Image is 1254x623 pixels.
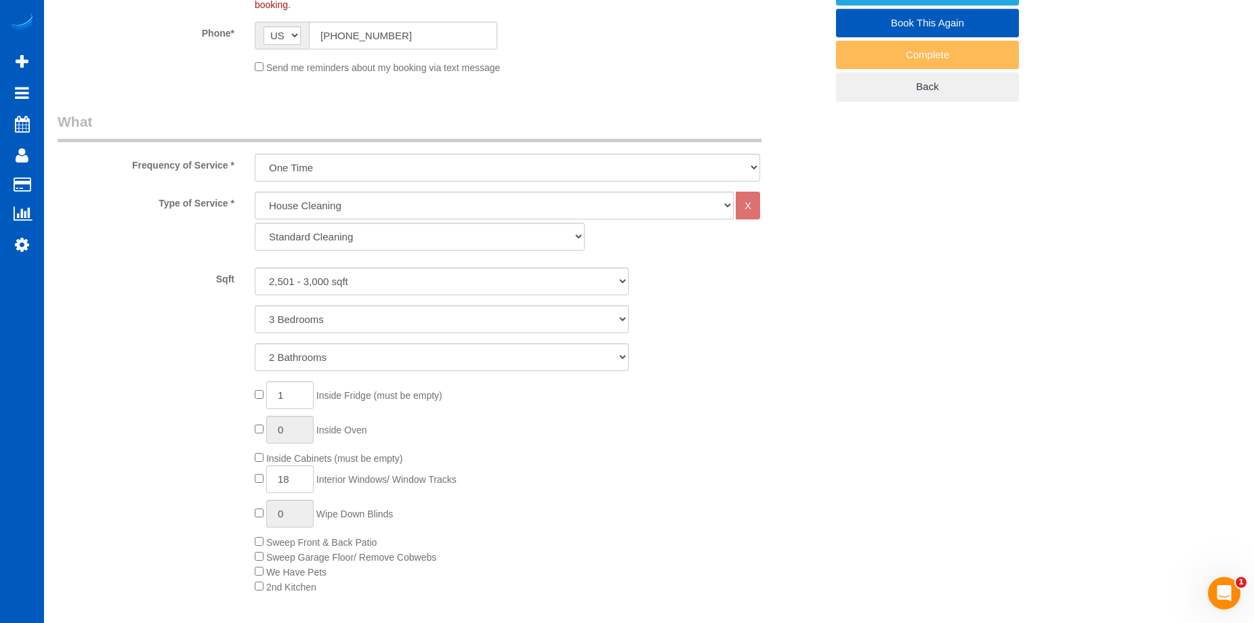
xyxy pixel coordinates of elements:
span: 2nd Kitchen [266,582,316,593]
label: Sqft [47,267,245,286]
span: Inside Fridge (must be empty) [316,390,442,401]
span: Sweep Garage Floor/ Remove Cobwebs [266,552,436,563]
span: Inside Cabinets (must be empty) [266,453,403,464]
a: Book This Again [836,9,1019,37]
span: Wipe Down Blinds [316,509,394,519]
label: Phone* [47,22,245,40]
span: Sweep Front & Back Patio [266,537,377,548]
label: Type of Service * [47,192,245,210]
legend: What [58,112,761,142]
span: Inside Oven [316,425,367,435]
input: Phone* [309,22,497,49]
span: Interior Windows/ Window Tracks [316,474,457,485]
label: Frequency of Service * [47,154,245,172]
span: Send me reminders about my booking via text message [266,62,501,73]
span: 1 [1236,577,1247,588]
a: Back [836,72,1019,101]
img: Automaid Logo [8,14,35,33]
span: We Have Pets [266,567,327,578]
iframe: Intercom live chat [1208,577,1240,609]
